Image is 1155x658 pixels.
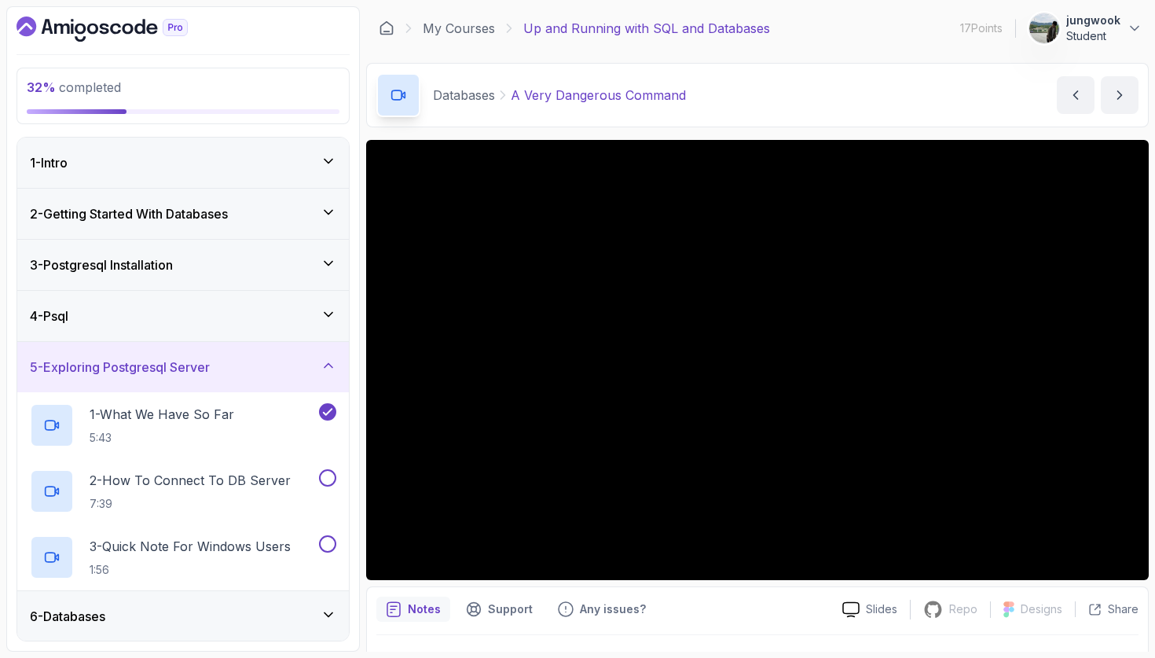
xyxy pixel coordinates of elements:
[17,291,349,341] button: 4-Psql
[433,86,495,105] p: Databases
[523,19,770,38] p: Up and Running with SQL and Databases
[1066,28,1120,44] p: Student
[27,79,121,95] span: completed
[1108,601,1138,617] p: Share
[90,562,291,578] p: 1:56
[511,86,686,105] p: A Very Dangerous Command
[548,597,655,622] button: Feedback button
[17,138,349,188] button: 1-Intro
[379,20,394,36] a: Dashboard
[408,601,441,617] p: Notes
[90,430,234,446] p: 5:43
[1075,601,1138,617] button: Share
[17,240,349,290] button: 3-Postgresql Installation
[17,189,349,239] button: 2-Getting Started With Databases
[949,601,977,617] p: Repo
[376,597,450,622] button: notes button
[30,204,228,223] h3: 2 - Getting Started With Databases
[17,591,349,641] button: 6-Databases
[16,17,224,42] a: Dashboard
[1029,13,1059,43] img: user profile image
[830,601,910,618] a: Slides
[30,307,68,325] h3: 4 - Psql
[30,403,336,447] button: 1-What We Have So Far5:43
[488,601,533,617] p: Support
[1028,13,1142,44] button: user profile imagejungwookStudent
[580,601,646,617] p: Any issues?
[960,20,1003,36] p: 17 Points
[90,537,291,556] p: 3 - Quick Note For Windows Users
[423,19,495,38] a: My Courses
[1057,76,1094,114] button: previous content
[30,358,210,377] h3: 5 - Exploring Postgresql Server
[1021,601,1062,617] p: Designs
[90,405,234,424] p: 1 - What We Have So Far
[1066,13,1120,28] p: jungwook
[30,535,336,579] button: 3-Quick Note For Windows Users1:56
[90,496,291,512] p: 7:39
[866,601,897,617] p: Slides
[90,471,291,490] p: 2 - How To Connect To DB Server
[30,469,336,513] button: 2-How To Connect To DB Server7:39
[1101,76,1138,114] button: next content
[30,255,173,274] h3: 3 - Postgresql Installation
[30,153,68,172] h3: 1 - Intro
[17,342,349,392] button: 5-Exploring Postgresql Server
[30,607,105,626] h3: 6 - Databases
[27,79,56,95] span: 32 %
[456,597,542,622] button: Support button
[366,140,1149,580] iframe: 3 - A Very Dangerous Command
